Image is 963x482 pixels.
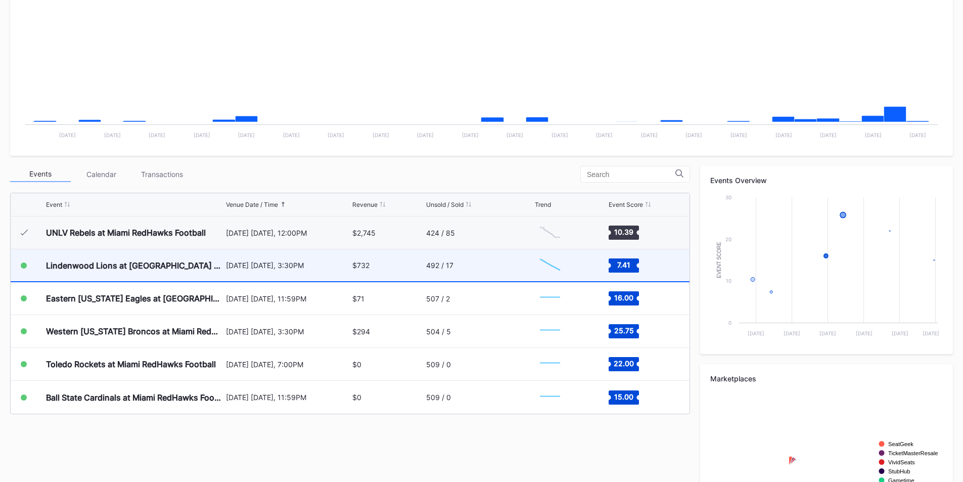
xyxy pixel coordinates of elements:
text: 15.00 [614,392,633,401]
text: [DATE] [820,132,837,138]
div: $71 [352,294,364,303]
svg: Chart title [535,352,565,377]
text: [DATE] [507,132,523,138]
div: Eastern [US_STATE] Eagles at [GEOGRAPHIC_DATA] RedHawks Football [46,293,223,303]
text: 7.41 [617,260,630,269]
div: Event Score [609,201,643,208]
div: [DATE] [DATE], 11:59PM [226,393,350,402]
div: $294 [352,327,370,336]
div: Trend [535,201,551,208]
text: [DATE] [417,132,434,138]
text: 22.00 [614,359,634,368]
input: Search [587,170,675,179]
text: [DATE] [892,330,908,336]
div: Marketplaces [710,374,943,383]
div: Unsold / Sold [426,201,464,208]
div: 504 / 5 [426,327,451,336]
text: [DATE] [552,132,568,138]
text: 16.00 [614,293,633,302]
text: [DATE] [373,132,389,138]
div: [DATE] [DATE], 11:59PM [226,294,350,303]
div: Transactions [131,166,192,182]
div: Events Overview [710,176,943,185]
text: [DATE] [641,132,658,138]
div: [DATE] [DATE], 3:30PM [226,261,350,270]
text: [DATE] [856,330,873,336]
text: [DATE] [909,132,926,138]
text: [DATE] [775,132,792,138]
div: [DATE] [DATE], 12:00PM [226,229,350,237]
text: StubHub [888,468,910,474]
div: 509 / 0 [426,360,451,369]
div: Events [10,166,71,182]
text: 25.75 [614,326,633,335]
div: $0 [352,360,361,369]
div: 492 / 17 [426,261,453,270]
div: 424 / 85 [426,229,455,237]
svg: Chart title [535,286,565,311]
text: [DATE] [194,132,210,138]
div: $0 [352,393,361,402]
text: [DATE] [104,132,121,138]
text: SeatGeek [888,441,913,447]
text: [DATE] [730,132,747,138]
text: 10 [726,278,731,284]
div: Toledo Rockets at Miami RedHawks Football [46,359,216,369]
div: [DATE] [DATE], 7:00PM [226,360,350,369]
text: 30 [725,194,731,200]
text: Event Score [716,242,722,278]
text: [DATE] [596,132,613,138]
svg: Chart title [710,192,943,344]
div: $732 [352,261,370,270]
div: [DATE] [DATE], 3:30PM [226,327,350,336]
text: [DATE] [283,132,300,138]
text: VividSeats [888,459,915,465]
text: 10.39 [614,228,633,236]
div: $2,745 [352,229,376,237]
text: 20 [725,236,731,242]
div: Ball State Cardinals at Miami RedHawks Football [46,392,223,403]
text: [DATE] [328,132,344,138]
div: Revenue [352,201,378,208]
text: [DATE] [59,132,76,138]
text: [DATE] [865,132,882,138]
div: Event [46,201,62,208]
text: [DATE] [685,132,702,138]
div: UNLV Rebels at Miami RedHawks Football [46,228,206,238]
text: [DATE] [784,330,800,336]
svg: Chart title [535,385,565,410]
text: [DATE] [819,330,836,336]
div: Venue Date / Time [226,201,278,208]
svg: Chart title [535,319,565,344]
text: [DATE] [238,132,255,138]
div: Lindenwood Lions at [GEOGRAPHIC_DATA] RedHawks Football [46,260,223,271]
text: TicketMasterResale [888,450,938,456]
div: 507 / 2 [426,294,450,303]
svg: Chart title [535,220,565,245]
text: [DATE] [462,132,479,138]
text: [DATE] [748,330,764,336]
text: [DATE] [149,132,165,138]
div: Western [US_STATE] Broncos at Miami RedHawks Football [46,326,223,336]
text: [DATE] [923,330,939,336]
text: 0 [728,320,731,326]
div: 509 / 0 [426,393,451,402]
svg: Chart title [535,253,565,278]
div: Calendar [71,166,131,182]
